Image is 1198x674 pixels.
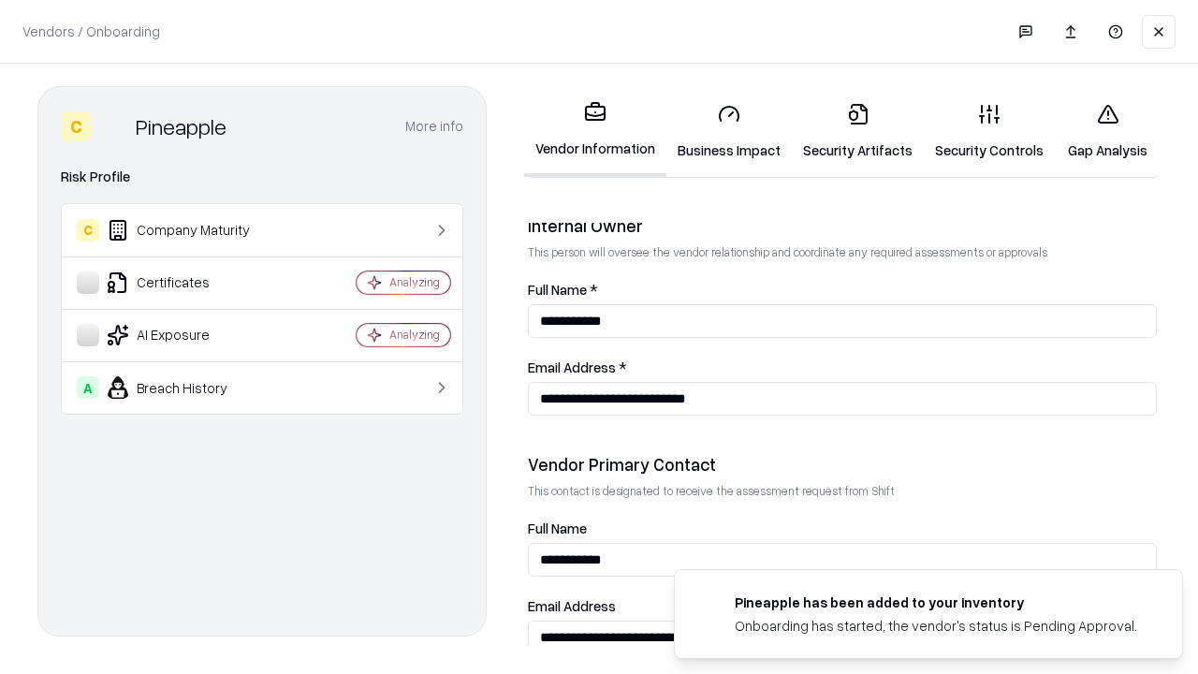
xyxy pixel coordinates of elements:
label: Email Address [528,599,1157,613]
a: Security Artifacts [792,88,924,175]
p: This person will oversee the vendor relationship and coordinate any required assessments or appro... [528,244,1157,260]
div: Vendor Primary Contact [528,453,1157,476]
a: Business Impact [666,88,792,175]
div: C [61,111,91,141]
a: Security Controls [924,88,1055,175]
div: Company Maturity [77,219,300,242]
img: pineappleenergy.com [697,593,720,615]
div: Breach History [77,376,300,399]
img: Pineapple [98,111,128,141]
label: Full Name * [528,283,1157,297]
div: Pineapple [136,111,226,141]
a: Vendor Information [524,86,666,177]
div: AI Exposure [77,324,300,346]
button: More info [405,110,463,143]
p: This contact is designated to receive the assessment request from Shift [528,483,1157,499]
div: Risk Profile [61,166,463,188]
div: Analyzing [389,274,440,290]
div: Onboarding has started, the vendor's status is Pending Approval. [735,616,1137,636]
div: Analyzing [389,327,440,343]
p: Vendors / Onboarding [22,22,160,41]
div: Internal Owner [528,214,1157,237]
label: Full Name [528,521,1157,535]
a: Gap Analysis [1055,88,1161,175]
div: Pineapple has been added to your inventory [735,593,1137,612]
div: C [77,219,99,242]
div: A [77,376,99,399]
label: Email Address * [528,360,1157,374]
div: Certificates [77,271,300,294]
